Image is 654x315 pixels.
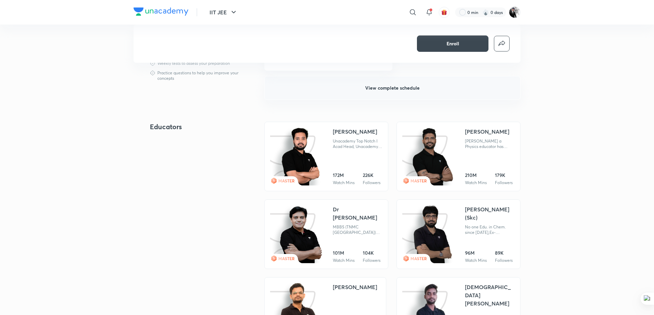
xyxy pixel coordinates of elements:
[270,127,321,185] img: icon
[410,256,427,261] span: MASTER
[278,178,295,183] span: MASTER
[363,180,380,185] div: Followers
[509,6,520,18] img: Nagesh M
[363,258,380,263] div: Followers
[363,172,380,179] div: 226K
[465,205,515,222] div: [PERSON_NAME] (Skc)
[282,127,320,186] img: educator
[363,250,380,256] div: 104K
[205,5,242,19] button: IIT JEE
[495,258,513,263] div: Followers
[365,85,420,91] span: View complete schedule
[465,138,515,149] div: [PERSON_NAME] a Physics educator has experience of 10+ years & has mentored AIRs 10, 44 & many mo...
[465,283,515,307] div: [DEMOGRAPHIC_DATA][PERSON_NAME]
[134,7,188,17] a: Company Logo
[333,283,377,291] div: [PERSON_NAME]
[333,138,383,149] div: Unacademy Top Notch I Acad Head, Unacademy Lucknow | Creating doctors since 8+ Years | Thousands ...
[414,205,452,264] img: educator
[134,7,188,16] img: Company Logo
[402,205,453,263] img: icon
[333,180,355,185] div: Watch Mins
[333,172,355,179] div: 172M
[333,205,383,222] div: Dr [PERSON_NAME]
[465,250,487,256] div: 96M
[465,224,515,235] div: No one Edu. in Chem. since [DATE],Ex-V.P.SARVOTTAM INST. kota, Ex-SR. faculty [PERSON_NAME],autho...
[396,122,520,191] a: iconeducatorMASTER[PERSON_NAME][PERSON_NAME] a Physics educator has experience of 10+ years & has...
[447,40,459,47] span: Enroll
[279,205,323,264] img: educator
[465,172,487,179] div: 210M
[417,35,488,52] button: Enroll
[333,127,377,136] div: [PERSON_NAME]
[482,9,489,16] img: streak
[396,199,520,269] a: iconeducatorMASTER[PERSON_NAME] (Skc)No one Edu. in Chem. since [DATE],Ex-V.P.SARVOTTAM INST. kot...
[333,250,355,256] div: 101M
[495,180,513,185] div: Followers
[402,127,453,185] img: icon
[441,9,447,15] img: avatar
[333,224,383,235] div: MBBS (TNMC [GEOGRAPHIC_DATA]) MD (HBTMC [GEOGRAPHIC_DATA]) No#1 NEET Expert in [GEOGRAPHIC_DATA] ...
[157,61,230,66] div: Weekly tests to assess your preparation
[412,127,453,186] img: educator
[495,172,513,179] div: 179K
[333,258,355,263] div: Watch Mins
[270,205,321,263] img: icon
[495,250,513,256] div: 89K
[465,180,487,185] div: Watch Mins
[264,122,388,191] a: iconeducatorMASTER[PERSON_NAME]Unacademy Top Notch I Acad Head, Unacademy Lucknow | Creating doct...
[439,7,450,18] button: avatar
[264,76,520,100] button: View complete schedule
[465,258,487,263] div: Watch Mins
[264,199,388,269] a: iconeducatorMASTERDr [PERSON_NAME]MBBS (TNMC [GEOGRAPHIC_DATA]) MD (HBTMC [GEOGRAPHIC_DATA]) No#1...
[157,70,242,81] div: Practice questions to help you improve your concepts
[465,127,509,136] div: [PERSON_NAME]
[278,256,295,261] span: MASTER
[150,122,243,132] h4: Educators
[410,178,427,183] span: MASTER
